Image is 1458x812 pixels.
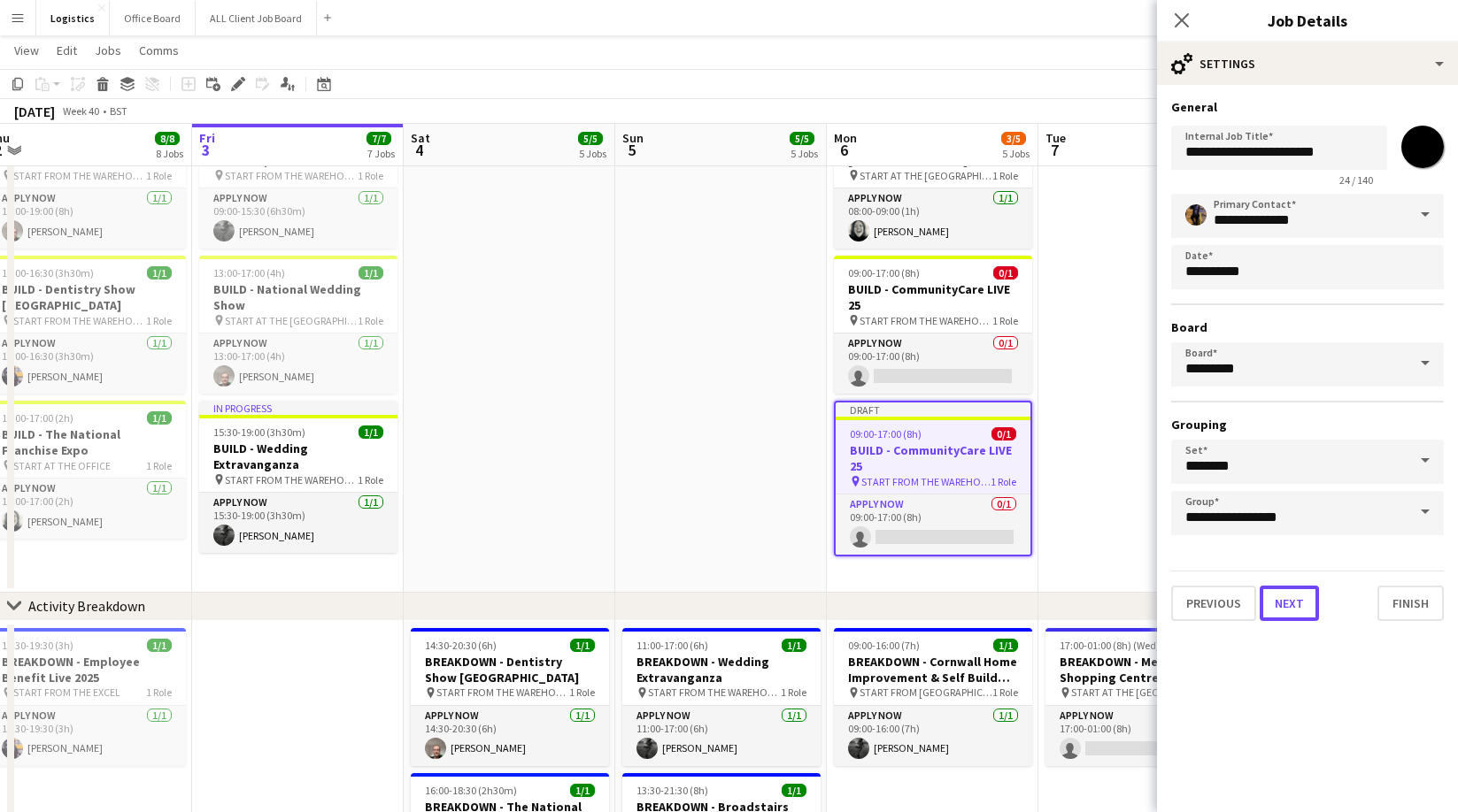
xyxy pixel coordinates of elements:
[620,140,644,160] span: 5
[622,628,821,766] app-job-card: 11:00-17:00 (6h)1/1BREAKDOWN - Wedding Extravanganza START FROM THE WAREHOUSE1 RoleAPPLY NOW1/111...
[156,147,183,160] div: 8 Jobs
[622,130,644,146] span: Sun
[199,493,397,553] app-card-role: APPLY NOW1/115:30-19:00 (3h30m)[PERSON_NAME]
[834,281,1032,313] h3: BUILD - CommunityCare LIVE 25
[834,111,1032,249] app-job-card: 08:00-09:00 (1h)1/1BUILD - The [GEOGRAPHIC_DATA][PERSON_NAME] START AT THE [GEOGRAPHIC_DATA]1 Rol...
[147,266,172,280] span: 1/1
[1171,99,1444,115] h3: General
[50,39,84,62] a: Edit
[781,686,806,699] span: 1 Role
[146,169,172,182] span: 1 Role
[199,256,397,394] app-job-card: 13:00-17:00 (4h)1/1BUILD - National Wedding Show START AT THE [GEOGRAPHIC_DATA]1 RoleAPPLY NOW1/1...
[570,639,595,652] span: 1/1
[834,256,1032,394] app-job-card: 09:00-17:00 (8h)0/1BUILD - CommunityCare LIVE 25 START FROM THE WAREHOUSE1 RoleAPPLY NOW0/109:00-...
[1043,140,1066,160] span: 7
[1002,147,1030,160] div: 5 Jobs
[791,147,818,160] div: 5 Jobs
[199,281,397,313] h3: BUILD - National Wedding Show
[146,314,172,327] span: 1 Role
[199,401,397,553] app-job-card: In progress15:30-19:00 (3h30m)1/1BUILD - Wedding Extravanganza START FROM THE WAREHOUSE1 RoleAPPL...
[1045,628,1244,766] app-job-card: 17:00-01:00 (8h) (Wed)0/1BREAKDOWN - Metrocentre Shopping Centre START AT THE [GEOGRAPHIC_DATA]1 ...
[199,111,397,249] app-job-card: 09:00-15:30 (6h30m)1/1BUILD - [GEOGRAPHIC_DATA] Home Improvement & Self Build Show START FROM THE...
[367,147,395,160] div: 7 Jobs
[1045,706,1244,766] app-card-role: APPLY NOW0/117:00-01:00 (8h)
[834,333,1032,394] app-card-role: APPLY NOW0/109:00-17:00 (8h)
[199,333,397,394] app-card-role: APPLY NOW1/113:00-17:00 (4h)[PERSON_NAME]
[636,639,708,652] span: 11:00-17:00 (6h)
[411,628,609,766] app-job-card: 14:30-20:30 (6h)1/1BREAKDOWN - Dentistry Show [GEOGRAPHIC_DATA] START FROM THE WAREHOUSE1 RoleAPP...
[95,42,121,58] span: Jobs
[991,427,1016,440] span: 0/1
[411,706,609,766] app-card-role: APPLY NOW1/114:30-20:30 (6h)[PERSON_NAME]
[836,494,1030,555] app-card-role: APPLY NOW0/109:00-17:00 (8h)
[199,130,215,146] span: Fri
[358,169,383,182] span: 1 Role
[147,411,172,425] span: 1/1
[1001,132,1026,145] span: 3/5
[834,654,1032,686] h3: BREAKDOWN - Cornwall Home Improvement & Self Build Show
[993,266,1018,280] span: 0/1
[199,188,397,249] app-card-role: APPLY NOW1/109:00-15:30 (6h30m)[PERSON_NAME]
[425,639,497,652] span: 14:30-20:30 (6h)
[992,686,1018,699] span: 1 Role
[993,639,1018,652] span: 1/1
[1071,686,1204,699] span: START AT THE [GEOGRAPHIC_DATA]
[110,1,196,35] button: Office Board
[570,784,595,797] span: 1/1
[848,266,920,280] span: 09:00-17:00 (8h)
[225,169,358,182] span: START FROM THE WAREHOUSE
[1171,417,1444,433] h3: Grouping
[139,42,179,58] span: Comms
[861,475,991,488] span: START FROM THE WAREHOUSE
[14,42,39,58] span: View
[13,686,120,699] span: START FROM THE EXCEL
[992,314,1018,327] span: 1 Role
[648,686,781,699] span: START FROM THE WAREHOUSE
[991,475,1016,488] span: 1 Role
[834,401,1032,556] app-job-card: Draft09:00-17:00 (8h)0/1BUILD - CommunityCare LIVE 25 START FROM THE WAREHOUSE1 RoleAPPLY NOW0/10...
[782,639,806,652] span: 1/1
[199,401,397,415] div: In progress
[1045,654,1244,686] h3: BREAKDOWN - Metrocentre Shopping Centre
[1171,319,1444,335] h3: Board
[146,686,172,699] span: 1 Role
[359,266,383,280] span: 1/1
[366,132,391,145] span: 7/7
[1157,9,1458,32] h3: Job Details
[146,459,172,472] span: 1 Role
[358,473,383,486] span: 1 Role
[13,314,146,327] span: START FROM THE WAREHOUSE
[213,266,285,280] span: 13:00-17:00 (4h)
[1260,586,1319,621] button: Next
[636,784,708,797] span: 13:30-21:30 (8h)
[28,597,145,615] div: Activity Breakdown
[834,706,1032,766] app-card-role: APPLY NOW1/109:00-16:00 (7h)[PERSON_NAME]
[790,132,814,145] span: 5/5
[425,784,517,797] span: 16:00-18:30 (2h30m)
[13,169,146,182] span: START FROM THE WAREHOUSE
[58,104,103,118] span: Week 40
[132,39,186,62] a: Comms
[860,314,992,327] span: START FROM THE WAREHOUSE
[579,147,606,160] div: 5 Jobs
[831,140,857,160] span: 6
[622,706,821,766] app-card-role: APPLY NOW1/111:00-17:00 (6h)[PERSON_NAME]
[147,639,172,652] span: 1/1
[578,132,603,145] span: 5/5
[14,103,55,120] div: [DATE]
[196,1,317,35] button: ALL Client Job Board
[834,628,1032,766] app-job-card: 09:00-16:00 (7h)1/1BREAKDOWN - Cornwall Home Improvement & Self Build Show START FROM [GEOGRAPHIC...
[834,188,1032,249] app-card-role: APPLY NOW1/108:00-09:00 (1h)[PERSON_NAME]
[1171,586,1256,621] button: Previous
[569,686,595,699] span: 1 Role
[836,442,1030,474] h3: BUILD - CommunityCare LIVE 25
[834,130,857,146] span: Mon
[860,169,992,182] span: START AT THE [GEOGRAPHIC_DATA]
